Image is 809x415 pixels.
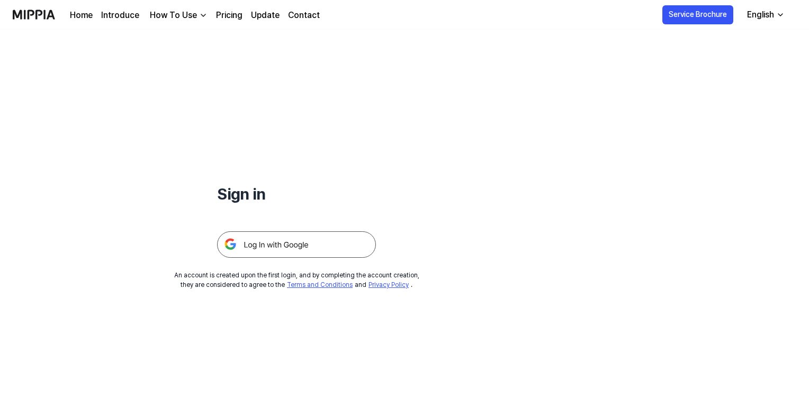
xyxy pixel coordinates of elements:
[288,9,320,22] a: Contact
[251,9,280,22] a: Update
[148,9,199,22] div: How To Use
[745,8,776,21] div: English
[216,9,242,22] a: Pricing
[662,5,733,24] button: Service Brochure
[101,9,139,22] a: Introduce
[217,231,376,258] img: 구글 로그인 버튼
[174,270,419,290] div: An account is created upon the first login, and by completing the account creation, they are cons...
[368,281,409,288] a: Privacy Policy
[217,182,376,206] h1: Sign in
[287,281,353,288] a: Terms and Conditions
[148,9,208,22] button: How To Use
[70,9,93,22] a: Home
[739,4,791,25] button: English
[199,11,208,20] img: down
